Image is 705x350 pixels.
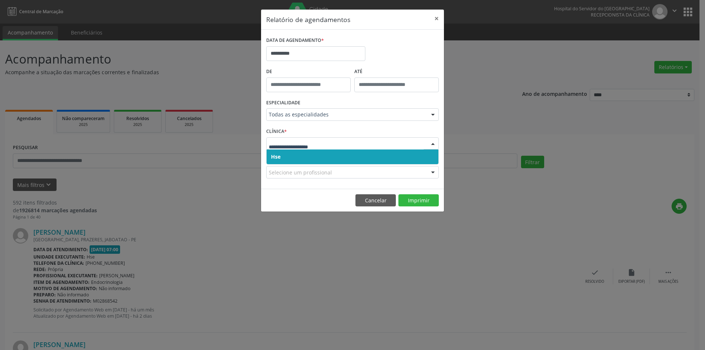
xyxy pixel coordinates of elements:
label: ATÉ [354,66,439,77]
h5: Relatório de agendamentos [266,15,350,24]
span: Hse [271,153,281,160]
label: De [266,66,351,77]
button: Cancelar [355,194,396,207]
label: ESPECIALIDADE [266,97,300,109]
span: Todas as especialidades [269,111,424,118]
label: DATA DE AGENDAMENTO [266,35,324,46]
span: Selecione um profissional [269,169,332,176]
label: CLÍNICA [266,126,287,137]
button: Imprimir [398,194,439,207]
button: Close [429,10,444,28]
